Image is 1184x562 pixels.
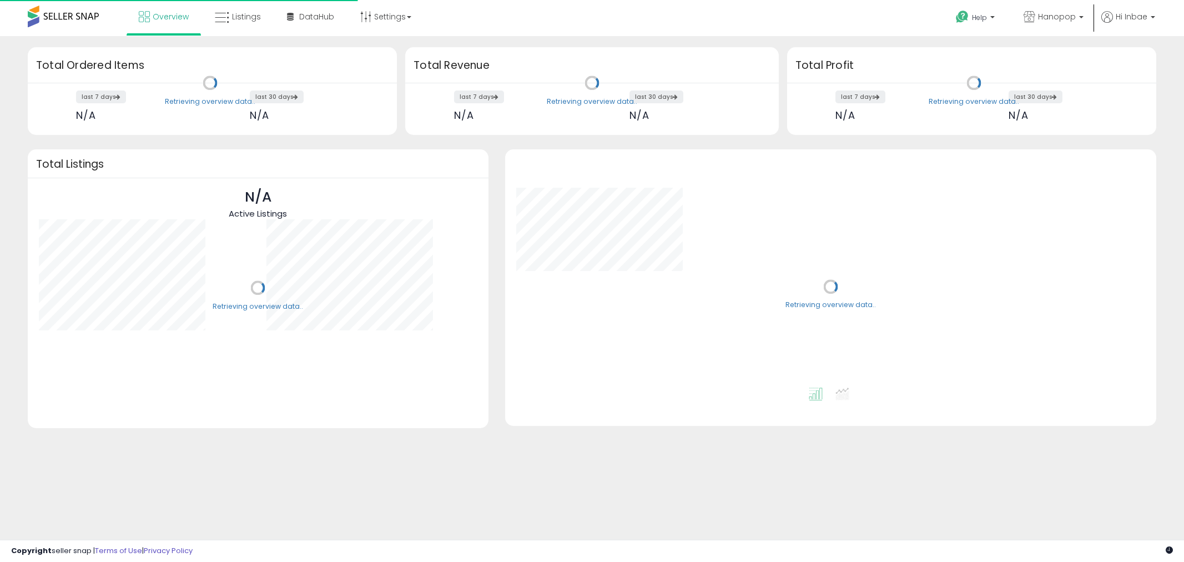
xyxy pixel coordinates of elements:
[947,2,1006,36] a: Help
[955,10,969,24] i: Get Help
[972,13,987,22] span: Help
[213,302,303,312] div: Retrieving overview data..
[1101,11,1155,36] a: Hi Inbae
[1038,11,1076,22] span: Hanopop
[785,300,876,310] div: Retrieving overview data..
[153,11,189,22] span: Overview
[929,97,1019,107] div: Retrieving overview data..
[1116,11,1147,22] span: Hi Inbae
[547,97,637,107] div: Retrieving overview data..
[232,11,261,22] span: Listings
[165,97,255,107] div: Retrieving overview data..
[299,11,334,22] span: DataHub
